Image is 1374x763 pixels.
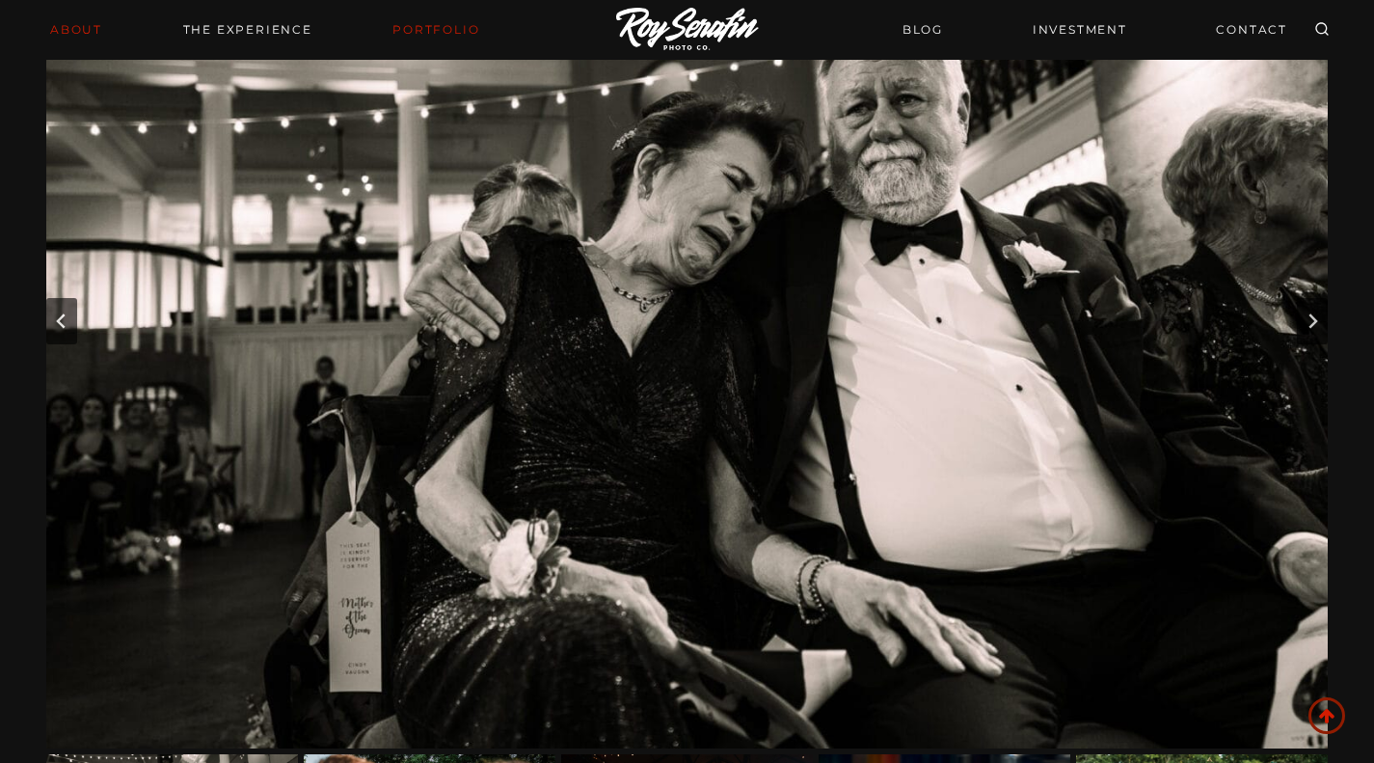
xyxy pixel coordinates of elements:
button: Next slide [1297,298,1328,344]
a: Portfolio [381,16,491,43]
a: INVESTMENT [1021,13,1139,46]
a: CONTACT [1204,13,1299,46]
nav: Secondary Navigation [891,13,1299,46]
button: View Search Form [1308,16,1335,43]
a: About [39,16,114,43]
button: Previous slide [46,298,77,344]
a: BLOG [891,13,955,46]
a: Scroll to top [1308,697,1345,734]
a: THE EXPERIENCE [172,16,324,43]
nav: Primary Navigation [39,16,491,43]
img: Logo of Roy Serafin Photo Co., featuring stylized text in white on a light background, representi... [616,8,759,53]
